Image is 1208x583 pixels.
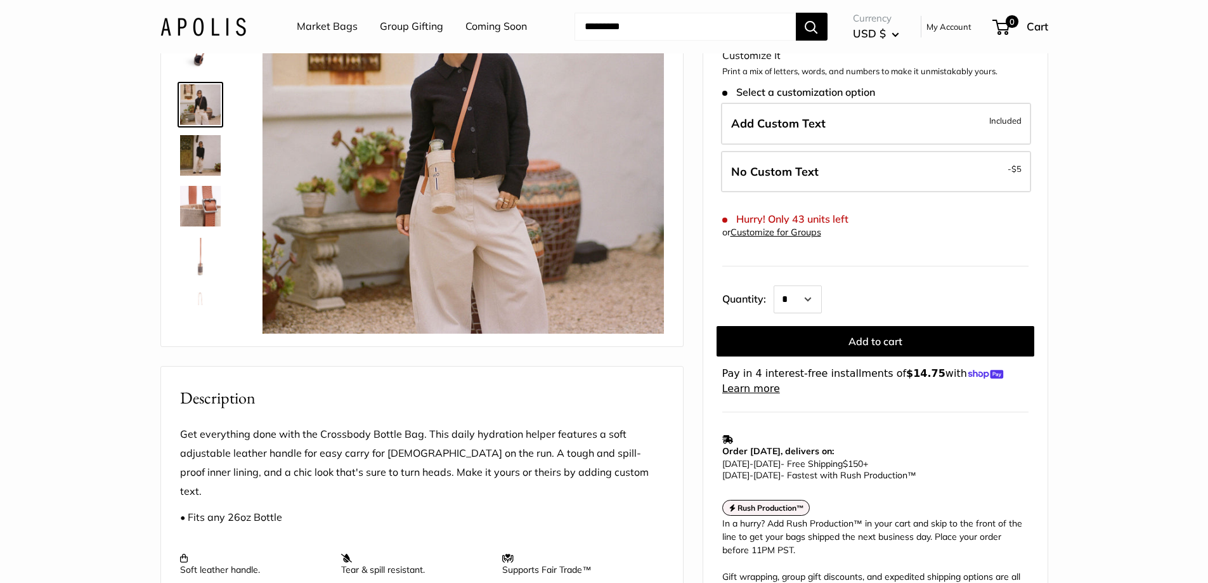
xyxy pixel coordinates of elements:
[180,237,221,277] img: Crossbody Bottle Bag in Chambray
[297,17,358,36] a: Market Bags
[178,285,223,331] a: Crossbody Bottle Bag in Chambray
[180,84,221,125] img: description_Effortless Style
[465,17,527,36] a: Coming Soon
[717,326,1034,357] button: Add to cart
[1005,15,1018,28] span: 0
[1027,20,1048,33] span: Cart
[160,17,246,36] img: Apolis
[180,287,221,328] img: Crossbody Bottle Bag in Chambray
[853,27,886,40] span: USD $
[853,23,899,44] button: USD $
[722,213,848,225] span: Hurry! Only 43 units left
[750,469,753,481] span: -
[502,553,651,575] p: Supports Fair Trade™
[722,65,1029,78] p: Print a mix of letters, words, and numbers to make it unmistakably yours.
[731,226,821,238] a: Customize for Groups
[722,224,821,241] div: or
[753,458,781,469] span: [DATE]
[380,17,443,36] a: Group Gifting
[722,469,916,481] span: - Fastest with Rush Production™
[180,508,664,527] p: • Fits any 26oz Bottle
[722,458,750,469] span: [DATE]
[180,135,221,176] img: description_Transform your everyday errands into moments of effortless style
[180,186,221,226] img: Crossbody Bottle Bag in Chambray
[721,151,1031,193] label: Leave Blank
[722,282,774,313] label: Quantity:
[1011,164,1022,174] span: $5
[722,458,1022,481] p: - Free Shipping +
[178,82,223,128] a: description_Effortless Style
[750,458,753,469] span: -
[180,553,328,575] p: Soft leather handle.
[178,234,223,280] a: Crossbody Bottle Bag in Chambray
[722,86,875,98] span: Select a customization option
[843,458,863,469] span: $150
[575,13,796,41] input: Search...
[180,425,664,501] p: Get everything done with the Crossbody Bottle Bag. This daily hydration helper features a soft ad...
[722,445,834,457] strong: Order [DATE], delivers on:
[178,183,223,229] a: Crossbody Bottle Bag in Chambray
[731,164,819,179] span: No Custom Text
[796,13,828,41] button: Search
[853,10,899,27] span: Currency
[180,386,664,410] h2: Description
[1008,161,1022,176] span: -
[994,16,1048,37] a: 0 Cart
[180,34,221,74] img: description_Effortless style no matter where you are
[722,469,750,481] span: [DATE]
[926,19,971,34] a: My Account
[753,469,781,481] span: [DATE]
[989,113,1022,128] span: Included
[721,103,1031,145] label: Add Custom Text
[737,503,804,513] strong: Rush Production™
[722,46,1029,65] div: Customize It
[731,116,826,131] span: Add Custom Text
[178,133,223,178] a: description_Transform your everyday errands into moments of effortless style
[178,31,223,77] a: description_Effortless style no matter where you are
[341,553,490,575] p: Tear & spill resistant.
